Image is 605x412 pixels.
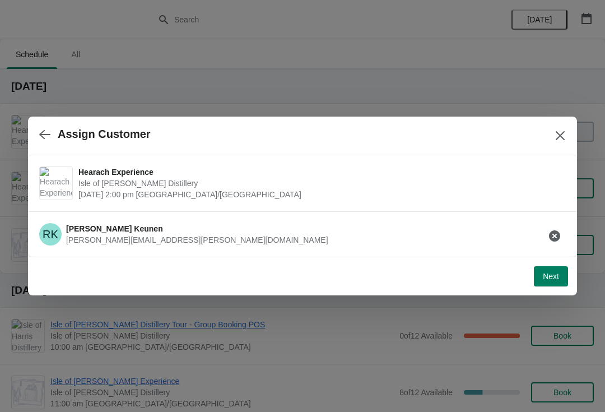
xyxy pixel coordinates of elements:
[550,126,570,146] button: Close
[534,266,568,286] button: Next
[78,178,560,189] span: Isle of [PERSON_NAME] Distillery
[543,272,559,281] span: Next
[66,224,163,233] span: [PERSON_NAME] Keunen
[78,189,560,200] span: [DATE] 2:00 pm [GEOGRAPHIC_DATA]/[GEOGRAPHIC_DATA]
[43,228,58,240] text: RK
[66,235,328,244] span: [PERSON_NAME][EMAIL_ADDRESS][PERSON_NAME][DOMAIN_NAME]
[58,128,151,141] h2: Assign Customer
[40,167,72,200] img: Hearach Experience | Isle of Harris Distillery | September 29 | 2:00 pm Europe/London
[78,166,560,178] span: Hearach Experience
[39,223,62,246] span: Robin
